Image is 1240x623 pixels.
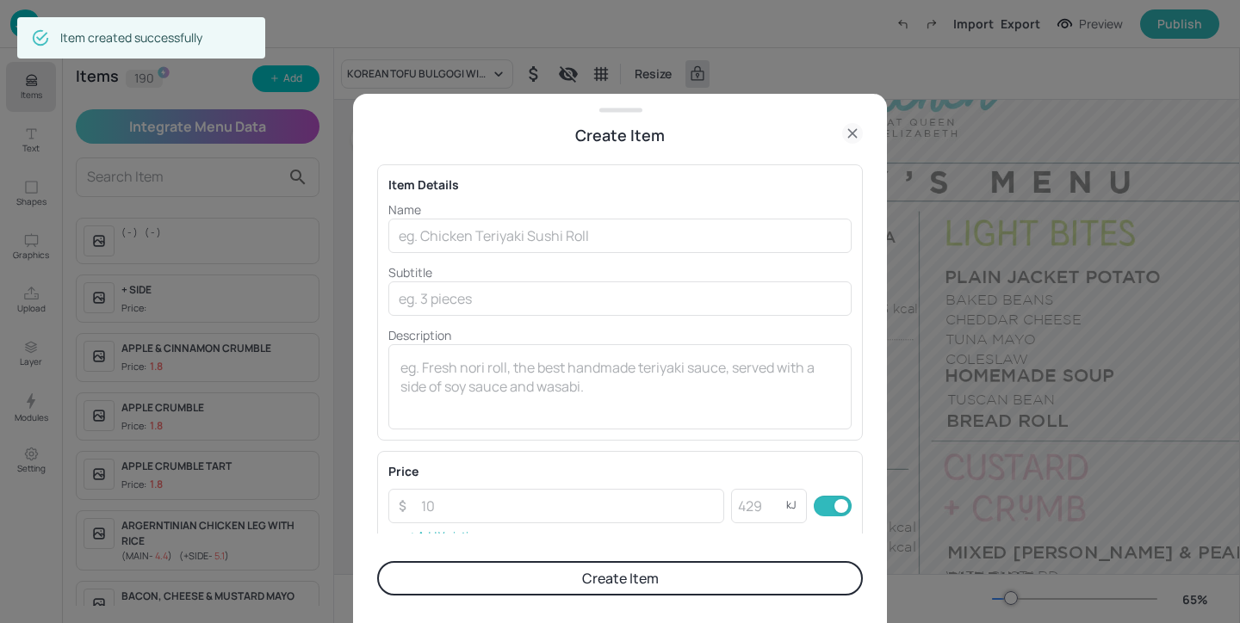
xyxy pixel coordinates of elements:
div: Item Details [388,176,852,194]
p: kJ [786,499,797,511]
button: Add Variation [388,523,499,549]
p: Description [388,326,852,344]
div: Create Item [377,123,863,147]
p: Price [388,462,418,480]
input: 429 [731,489,786,523]
button: Create Item [377,561,863,595]
p: Subtitle [388,263,852,281]
div: Item created successfully [60,22,202,53]
input: eg. Chicken Teriyaki Sushi Roll [388,219,852,253]
input: 10 [411,489,724,523]
p: Name [388,200,852,219]
input: eg. 3 pieces [388,281,852,316]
